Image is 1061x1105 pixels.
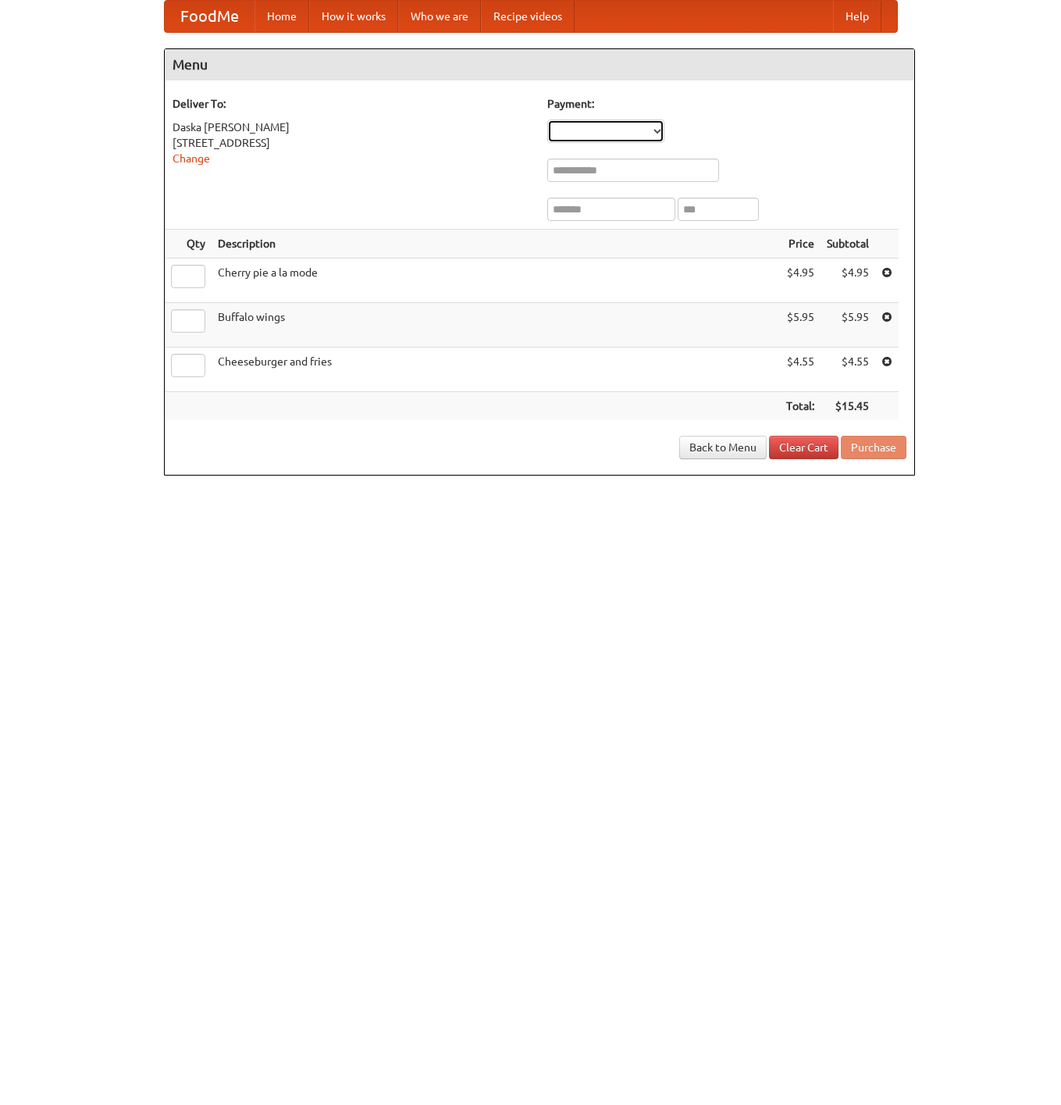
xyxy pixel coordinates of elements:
[165,49,914,80] h4: Menu
[481,1,575,32] a: Recipe videos
[769,436,838,459] a: Clear Cart
[212,348,780,392] td: Cheeseburger and fries
[173,135,532,151] div: [STREET_ADDRESS]
[780,303,821,348] td: $5.95
[780,230,821,258] th: Price
[212,303,780,348] td: Buffalo wings
[821,258,875,303] td: $4.95
[821,392,875,421] th: $15.45
[780,392,821,421] th: Total:
[679,436,767,459] a: Back to Menu
[821,348,875,392] td: $4.55
[309,1,398,32] a: How it works
[841,436,906,459] button: Purchase
[398,1,481,32] a: Who we are
[821,303,875,348] td: $5.95
[821,230,875,258] th: Subtotal
[173,119,532,135] div: Daska [PERSON_NAME]
[173,152,210,165] a: Change
[833,1,881,32] a: Help
[780,348,821,392] td: $4.55
[212,230,780,258] th: Description
[212,258,780,303] td: Cherry pie a la mode
[165,1,255,32] a: FoodMe
[255,1,309,32] a: Home
[547,96,906,112] h5: Payment:
[780,258,821,303] td: $4.95
[173,96,532,112] h5: Deliver To:
[165,230,212,258] th: Qty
